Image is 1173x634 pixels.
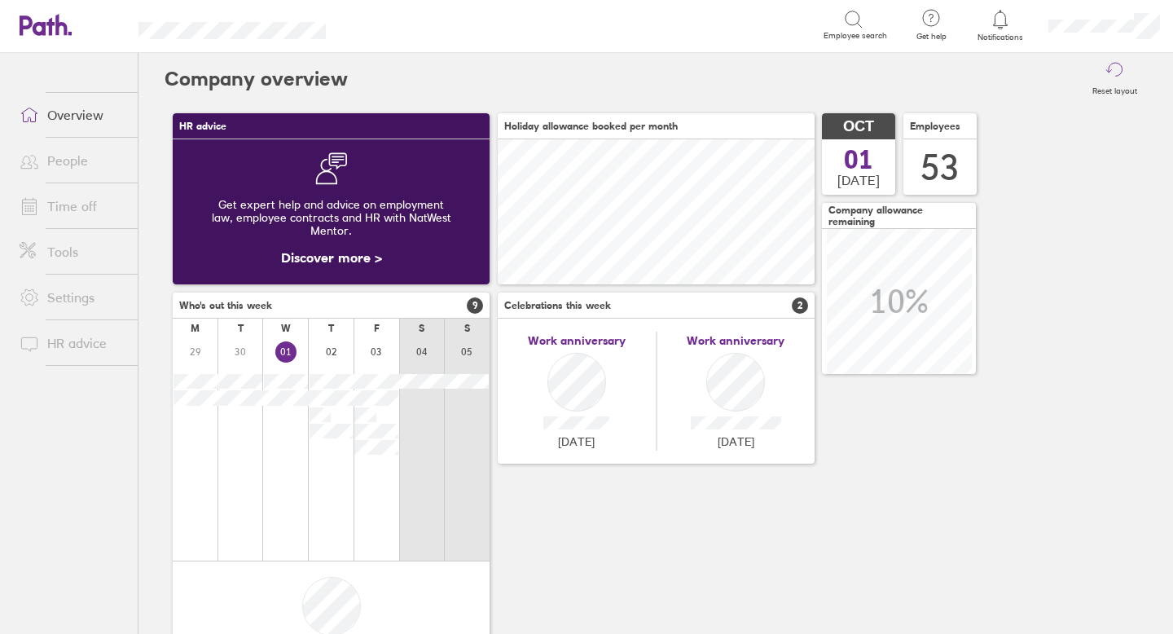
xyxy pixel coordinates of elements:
[7,281,138,314] a: Settings
[464,323,470,334] div: S
[920,147,960,188] div: 53
[687,334,784,347] span: Work anniversary
[824,31,887,41] span: Employee search
[7,190,138,222] a: Time off
[281,249,382,266] a: Discover more >
[974,8,1027,42] a: Notifications
[191,323,200,334] div: M
[179,121,226,132] span: HR advice
[370,17,411,32] div: Search
[974,33,1027,42] span: Notifications
[843,118,874,135] span: OCT
[7,144,138,177] a: People
[1083,81,1147,96] label: Reset layout
[419,323,424,334] div: S
[844,147,873,173] span: 01
[328,323,334,334] div: T
[837,173,880,187] span: [DATE]
[792,297,808,314] span: 2
[179,300,272,311] span: Who's out this week
[7,236,138,268] a: Tools
[7,327,138,359] a: HR advice
[905,32,958,42] span: Get help
[467,297,483,314] span: 9
[281,323,291,334] div: W
[7,99,138,131] a: Overview
[165,53,348,105] h2: Company overview
[186,185,477,250] div: Get expert help and advice on employment law, employee contracts and HR with NatWest Mentor.
[1083,53,1147,105] button: Reset layout
[504,121,678,132] span: Holiday allowance booked per month
[504,300,611,311] span: Celebrations this week
[528,334,626,347] span: Work anniversary
[558,435,595,448] span: [DATE]
[374,323,380,334] div: F
[828,205,969,227] span: Company allowance remaining
[718,435,754,448] span: [DATE]
[238,323,244,334] div: T
[910,121,960,132] span: Employees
